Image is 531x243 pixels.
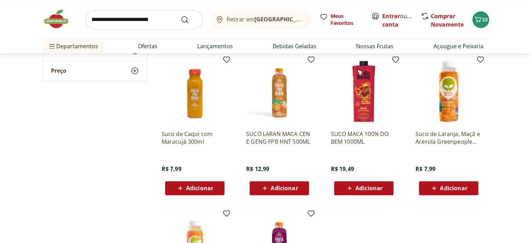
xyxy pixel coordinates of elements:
a: SUCO MACA 100% DO BEM 1000ML [331,130,397,145]
span: Adicionar [271,185,298,191]
button: Carrinho [472,11,489,28]
img: SUCO MACA 100% DO BEM 1000ML [331,58,397,124]
span: R$ 7,99 [415,165,435,173]
img: SUCO LARAN MACA CEN E GENG FPB HNT 500ML [246,58,312,124]
img: Suco de Laranja, Maçã e Acerola Greenpeople 250ml [415,58,482,124]
span: Retirar em [227,16,304,22]
button: Adicionar [334,181,393,195]
span: Adicionar [355,185,383,191]
a: Açougue e Peixaria [433,42,483,50]
button: Submit Search [180,15,197,24]
span: 22 [482,16,488,23]
span: Preço [51,67,66,74]
button: Retirar em[GEOGRAPHIC_DATA]/[GEOGRAPHIC_DATA] [211,10,311,29]
span: ou [382,12,413,29]
span: R$ 7,99 [162,165,182,173]
input: search [86,10,203,29]
img: Suco de Caqui com Maracujá 300ml [162,58,228,124]
span: R$ 12,99 [246,165,269,173]
a: Suco de Caqui com Maracujá 300ml [162,130,228,145]
a: Comprar Novamente [431,12,464,28]
a: SUCO LARAN MACA CEN E GENG FPB HNT 500ML [246,130,312,145]
a: Suco de Laranja, Maçã e Acerola Greenpeople 250ml [415,130,482,145]
span: Meus Favoritos [331,13,363,27]
button: Adicionar [250,181,309,195]
a: Bebidas Geladas [273,42,316,50]
span: Departamentos [48,38,98,55]
span: Adicionar [186,185,213,191]
button: Menu [48,38,56,55]
a: Lançamentos [197,42,233,50]
a: Meus Favoritos [319,13,363,27]
button: Adicionar [419,181,478,195]
span: R$ 19,49 [331,165,354,173]
button: Preço [43,61,147,81]
b: [GEOGRAPHIC_DATA]/[GEOGRAPHIC_DATA] [255,15,372,23]
img: Hortifruti [42,8,77,29]
a: Ofertas [138,42,157,50]
a: Criar conta [382,12,421,28]
button: Adicionar [165,181,224,195]
a: Entrar [382,12,400,20]
span: Adicionar [440,185,467,191]
a: Nossas Frutas [356,42,393,50]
